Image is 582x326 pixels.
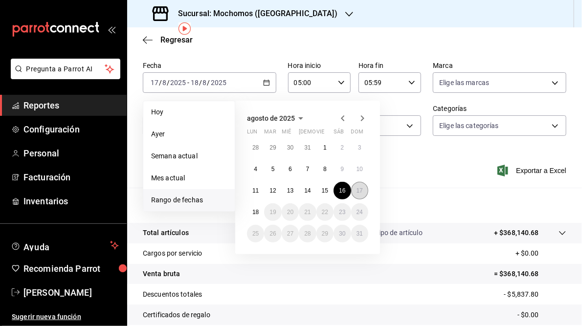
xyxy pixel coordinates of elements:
[23,262,119,275] span: Recomienda Parrot
[357,230,363,237] abbr: 31 de agosto de 2025
[160,35,193,44] span: Regresar
[143,310,210,320] p: Certificados de regalo
[439,78,489,87] span: Elige las marcas
[287,230,293,237] abbr: 27 de agosto de 2025
[210,79,227,87] input: ----
[271,166,275,173] abbr: 5 de agosto de 2025
[151,107,227,117] span: Hoy
[143,228,189,238] p: Total artículos
[299,225,316,242] button: 28 de agosto de 2025
[269,230,276,237] abbr: 26 de agosto de 2025
[23,239,106,251] span: Ayuda
[247,160,264,178] button: 4 de agosto de 2025
[23,171,119,184] span: Facturación
[282,160,299,178] button: 6 de agosto de 2025
[499,165,566,176] button: Exportar a Excel
[264,129,276,139] abbr: martes
[23,123,119,136] span: Configuración
[289,166,292,173] abbr: 6 de agosto de 2025
[357,187,363,194] abbr: 17 de agosto de 2025
[167,79,170,87] span: /
[282,129,291,139] abbr: miércoles
[151,195,227,205] span: Rango de fechas
[264,139,281,156] button: 29 de julio de 2025
[304,187,311,194] abbr: 14 de agosto de 2025
[339,230,345,237] abbr: 30 de agosto de 2025
[334,160,351,178] button: 9 de agosto de 2025
[351,160,368,178] button: 10 de agosto de 2025
[23,99,119,112] span: Reportes
[254,166,257,173] abbr: 4 de agosto de 2025
[316,139,334,156] button: 1 de agosto de 2025
[433,106,566,112] label: Categorías
[316,160,334,178] button: 8 de agosto de 2025
[252,144,259,151] abbr: 28 de julio de 2025
[162,79,167,87] input: --
[252,187,259,194] abbr: 11 de agosto de 2025
[151,129,227,139] span: Ayer
[299,203,316,221] button: 21 de agosto de 2025
[288,63,351,69] label: Hora inicio
[202,79,207,87] input: --
[304,209,311,216] abbr: 21 de agosto de 2025
[322,187,328,194] abbr: 15 de agosto de 2025
[304,230,311,237] abbr: 28 de agosto de 2025
[316,182,334,199] button: 15 de agosto de 2025
[299,182,316,199] button: 14 de agosto de 2025
[339,209,345,216] abbr: 23 de agosto de 2025
[151,173,227,183] span: Mes actual
[269,209,276,216] abbr: 19 de agosto de 2025
[247,182,264,199] button: 11 de agosto de 2025
[351,139,368,156] button: 3 de agosto de 2025
[299,139,316,156] button: 31 de julio de 2025
[247,114,295,122] span: agosto de 2025
[179,22,191,35] img: Tooltip marker
[269,144,276,151] abbr: 29 de julio de 2025
[504,289,566,300] p: - $5,837.80
[316,203,334,221] button: 22 de agosto de 2025
[316,225,334,242] button: 29 de agosto de 2025
[439,121,499,130] span: Elige las categorías
[494,228,539,238] p: + $368,140.68
[11,59,120,79] button: Pregunta a Parrot AI
[323,144,327,151] abbr: 1 de agosto de 2025
[151,151,227,161] span: Semana actual
[199,79,202,87] span: /
[351,129,363,139] abbr: domingo
[143,289,202,300] p: Descuentos totales
[322,209,328,216] abbr: 22 de agosto de 2025
[515,248,566,259] p: + $0.00
[264,160,281,178] button: 5 de agosto de 2025
[247,129,257,139] abbr: lunes
[247,139,264,156] button: 28 de julio de 2025
[170,79,186,87] input: ----
[287,209,293,216] abbr: 20 de agosto de 2025
[287,144,293,151] abbr: 30 de julio de 2025
[334,225,351,242] button: 30 de agosto de 2025
[282,225,299,242] button: 27 de agosto de 2025
[287,187,293,194] abbr: 13 de agosto de 2025
[299,160,316,178] button: 7 de agosto de 2025
[351,225,368,242] button: 31 de agosto de 2025
[23,195,119,208] span: Inventarios
[143,248,202,259] p: Cargos por servicio
[207,79,210,87] span: /
[26,64,105,74] span: Pregunta a Parrot AI
[264,182,281,199] button: 12 de agosto de 2025
[187,79,189,87] span: -
[282,182,299,199] button: 13 de agosto de 2025
[357,166,363,173] abbr: 10 de agosto de 2025
[252,230,259,237] abbr: 25 de agosto de 2025
[150,79,159,87] input: --
[306,166,310,173] abbr: 7 de agosto de 2025
[269,187,276,194] abbr: 12 de agosto de 2025
[334,129,344,139] abbr: sábado
[264,225,281,242] button: 26 de agosto de 2025
[299,129,357,139] abbr: jueves
[252,209,259,216] abbr: 18 de agosto de 2025
[304,144,311,151] abbr: 31 de julio de 2025
[247,203,264,221] button: 18 de agosto de 2025
[159,79,162,87] span: /
[7,71,120,81] a: Pregunta a Parrot AI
